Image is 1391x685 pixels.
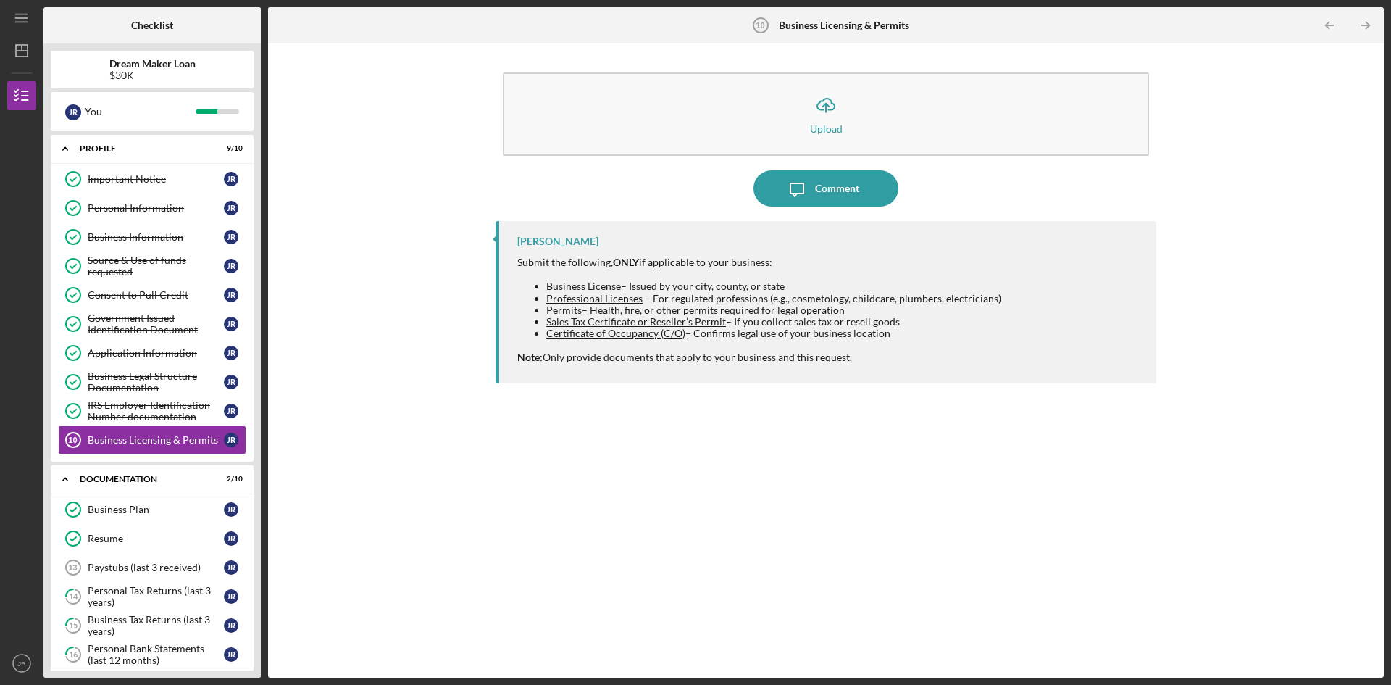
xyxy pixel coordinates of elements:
b: Checklist [131,20,173,31]
div: Resume [88,533,224,544]
a: 16Personal Bank Statements (last 12 months)JR [58,640,246,669]
button: JR [7,649,36,678]
div: You [85,99,196,124]
div: Profile [80,144,206,153]
button: Upload [503,72,1149,156]
b: Dream Maker Loan [109,58,196,70]
div: J R [224,288,238,302]
div: Paystubs (last 3 received) [88,562,224,573]
div: Documentation [80,475,206,483]
a: Important NoticeJR [58,165,246,194]
span: Business License [546,280,621,292]
li: – For regulated professions (e.g., cosmetology, childcare, plumbers, electricians) [546,293,1001,304]
div: J R [224,531,238,546]
div: Government Issued Identification Document [88,312,224,336]
a: Application InformationJR [58,339,246,368]
p: Only provide documents that apply to your business and this request. [517,349,1001,365]
div: Business Licensing & Permits [88,434,224,446]
a: Source & Use of funds requestedJR [58,252,246,281]
span: Certificate of Occupancy (C/O) [546,327,685,339]
div: Comment [815,170,859,207]
tspan: 13 [68,563,77,572]
div: Business Legal Structure Documentation [88,370,224,394]
a: 13Paystubs (last 3 received)JR [58,553,246,582]
tspan: 14 [69,592,78,602]
div: Upload [810,123,843,134]
div: J R [224,172,238,186]
div: Personal Bank Statements (last 12 months) [88,643,224,666]
div: J R [224,375,238,389]
div: 9 / 10 [217,144,243,153]
span: Sales Tax Certificate or Reseller’s Permit [546,315,726,328]
a: 10Business Licensing & PermitsJR [58,425,246,454]
div: J R [224,560,238,575]
a: 14Personal Tax Returns (last 3 years)JR [58,582,246,611]
a: 15Business Tax Returns (last 3 years)JR [58,611,246,640]
b: Business Licensing & Permits [779,20,909,31]
div: Business Plan [88,504,224,515]
tspan: 10 [68,436,77,444]
tspan: 10 [756,21,764,30]
div: J R [224,346,238,360]
text: JR [17,660,26,668]
div: Business Tax Returns (last 3 years) [88,614,224,637]
div: IRS Employer Identification Number documentation [88,399,224,423]
a: Government Issued Identification DocumentJR [58,310,246,339]
div: 2 / 10 [217,475,243,483]
tspan: 16 [69,650,78,660]
div: Consent to Pull Credit [88,289,224,301]
div: J R [224,647,238,662]
a: Business InformationJR [58,223,246,252]
div: J R [224,201,238,215]
div: J R [224,433,238,447]
span: Permits [546,304,582,316]
span: Professional Licenses [546,292,643,304]
div: J R [224,259,238,273]
div: J R [224,618,238,633]
a: IRS Employer Identification Number documentationJR [58,397,246,425]
p: Submit the following, if applicable to your business: [517,254,1001,270]
li: – Confirms legal use of your business location [546,328,1001,339]
a: Business PlanJR [58,495,246,524]
div: $30K [109,70,196,81]
div: J R [65,104,81,120]
div: Source & Use of funds requested [88,254,224,278]
a: Consent to Pull CreditJR [58,281,246,310]
li: – If you collect sales tax or resell goods [546,316,1001,328]
div: [PERSON_NAME] [517,236,598,247]
strong: Note: [517,351,543,363]
div: Important Notice [88,173,224,185]
button: Comment [753,170,898,207]
strong: ONLY [613,256,639,268]
a: Business Legal Structure DocumentationJR [58,368,246,397]
div: J R [224,502,238,517]
div: J R [224,404,238,418]
div: J R [224,589,238,604]
div: J R [224,317,238,331]
div: Personal Tax Returns (last 3 years) [88,585,224,608]
div: Business Information [88,231,224,243]
li: – Health, fire, or other permits required for legal operation [546,304,1001,316]
div: J R [224,230,238,244]
a: ResumeJR [58,524,246,553]
tspan: 15 [69,621,78,631]
li: – Issued by your city, county, or state [546,281,1001,292]
div: Personal Information [88,202,224,214]
a: Personal InformationJR [58,194,246,223]
div: Application Information [88,347,224,359]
